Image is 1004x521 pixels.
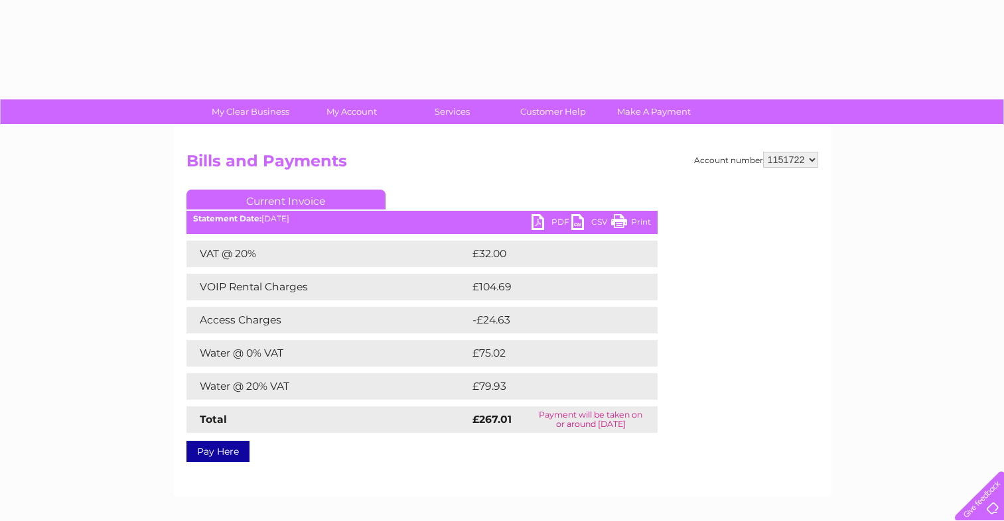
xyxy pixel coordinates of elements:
[469,307,633,333] td: -£24.63
[498,99,608,124] a: Customer Help
[186,307,469,333] td: Access Charges
[186,214,658,223] div: [DATE]
[186,152,818,177] h2: Bills and Payments
[193,213,261,223] b: Statement Date:
[472,413,512,426] strong: £267.01
[571,214,611,233] a: CSV
[186,241,469,267] td: VAT @ 20%
[397,99,507,124] a: Services
[297,99,406,124] a: My Account
[611,214,651,233] a: Print
[200,413,227,426] strong: Total
[196,99,305,124] a: My Clear Business
[532,214,571,233] a: PDF
[524,406,658,433] td: Payment will be taken on or around [DATE]
[186,274,469,300] td: VOIP Rental Charges
[469,373,631,400] td: £79.93
[186,190,386,209] a: Current Invoice
[599,99,709,124] a: Make A Payment
[469,340,630,367] td: £75.02
[469,241,631,267] td: £32.00
[186,441,250,462] a: Pay Here
[694,152,818,168] div: Account number
[469,274,634,300] td: £104.69
[186,373,469,400] td: Water @ 20% VAT
[186,340,469,367] td: Water @ 0% VAT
